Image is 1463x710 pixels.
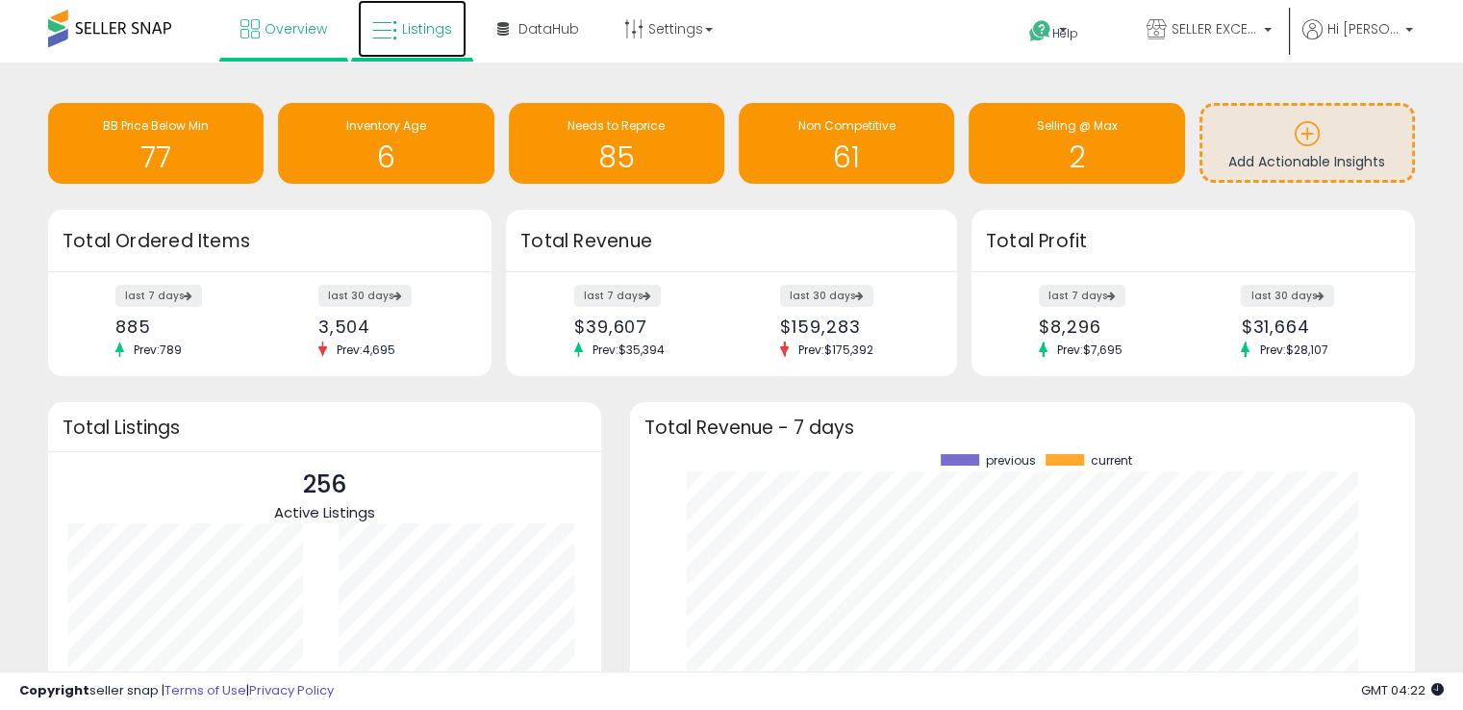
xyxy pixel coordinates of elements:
[798,117,895,134] span: Non Competitive
[986,454,1036,468] span: previous
[1249,342,1337,358] span: Prev: $28,107
[19,682,334,700] div: seller snap | |
[780,317,923,337] div: $159,283
[164,681,246,699] a: Terms of Use
[1241,285,1334,307] label: last 30 days
[1228,152,1385,171] span: Add Actionable Insights
[574,285,661,307] label: last 7 days
[115,317,255,337] div: 885
[274,467,375,503] p: 256
[1039,285,1125,307] label: last 7 days
[274,502,375,522] span: Active Listings
[1302,19,1413,63] a: Hi [PERSON_NAME]
[986,228,1400,255] h3: Total Profit
[583,342,674,358] span: Prev: $35,394
[63,420,587,435] h3: Total Listings
[1172,19,1258,38] span: SELLER EXCELLENCE
[520,228,943,255] h3: Total Revenue
[19,681,89,699] strong: Copyright
[789,342,883,358] span: Prev: $175,392
[103,117,209,134] span: BB Price Below Min
[318,317,458,337] div: 3,504
[780,285,873,307] label: last 30 days
[644,420,1400,435] h3: Total Revenue - 7 days
[402,19,452,38] span: Listings
[1036,117,1117,134] span: Selling @ Max
[288,141,484,173] h1: 6
[1202,106,1412,180] a: Add Actionable Insights
[1091,454,1132,468] span: current
[969,103,1184,184] a: Selling @ Max 2
[1241,317,1380,337] div: $31,664
[568,117,665,134] span: Needs to Reprice
[518,19,579,38] span: DataHub
[265,19,327,38] span: Overview
[978,141,1174,173] h1: 2
[249,681,334,699] a: Privacy Policy
[574,317,718,337] div: $39,607
[518,141,715,173] h1: 85
[124,342,191,358] span: Prev: 789
[115,285,202,307] label: last 7 days
[327,342,405,358] span: Prev: 4,695
[278,103,493,184] a: Inventory Age 6
[509,103,724,184] a: Needs to Reprice 85
[739,103,954,184] a: Non Competitive 61
[1361,681,1444,699] span: 2025-09-17 04:22 GMT
[1052,25,1078,41] span: Help
[1028,19,1052,43] i: Get Help
[1047,342,1132,358] span: Prev: $7,695
[1327,19,1400,38] span: Hi [PERSON_NAME]
[1039,317,1178,337] div: $8,296
[58,141,254,173] h1: 77
[63,228,477,255] h3: Total Ordered Items
[748,141,945,173] h1: 61
[318,285,412,307] label: last 30 days
[346,117,426,134] span: Inventory Age
[1014,5,1116,63] a: Help
[48,103,264,184] a: BB Price Below Min 77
